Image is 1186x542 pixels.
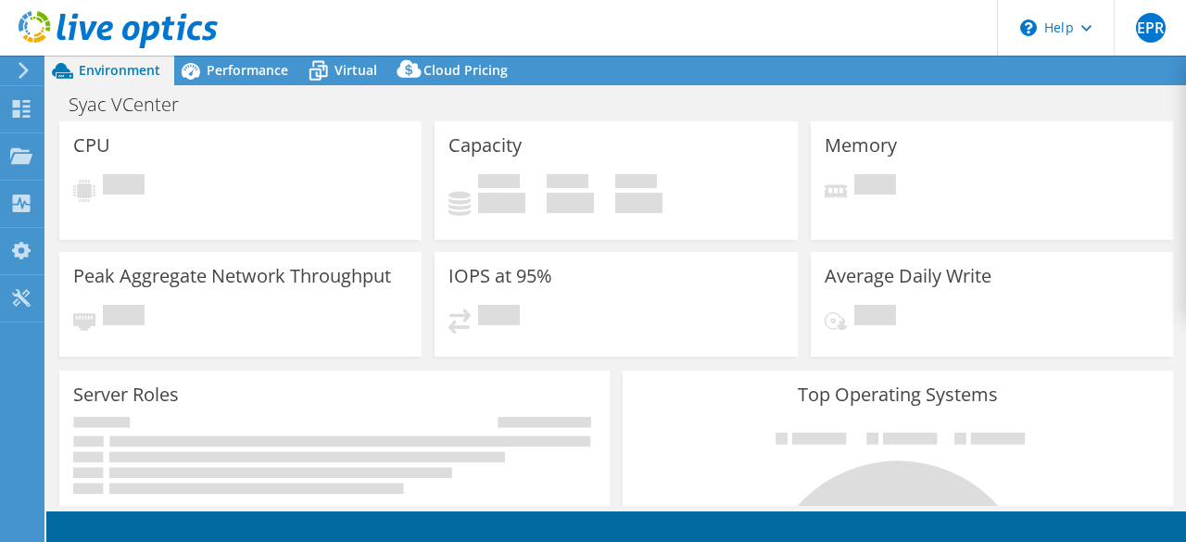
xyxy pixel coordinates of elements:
h3: CPU [73,135,110,156]
h3: Peak Aggregate Network Throughput [73,266,391,286]
span: Pending [854,174,896,199]
h3: Top Operating Systems [637,384,1159,405]
svg: \n [1020,19,1037,36]
h3: IOPS at 95% [448,266,552,286]
h4: 0 GiB [615,193,662,213]
h3: Capacity [448,135,522,156]
h4: 0 GiB [478,193,525,213]
span: Pending [103,305,145,330]
span: Pending [103,174,145,199]
h3: Server Roles [73,384,179,405]
h3: Average Daily Write [825,266,991,286]
span: Free [547,174,588,193]
h3: Memory [825,135,897,156]
span: Used [478,174,520,193]
span: Pending [478,305,520,330]
span: Performance [207,61,288,79]
span: Total [615,174,657,193]
span: EPR [1136,13,1166,43]
span: Pending [854,305,896,330]
span: Cloud Pricing [423,61,508,79]
span: Environment [79,61,160,79]
h4: 0 GiB [547,193,594,213]
h1: Syac VCenter [60,95,208,115]
span: Virtual [334,61,377,79]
